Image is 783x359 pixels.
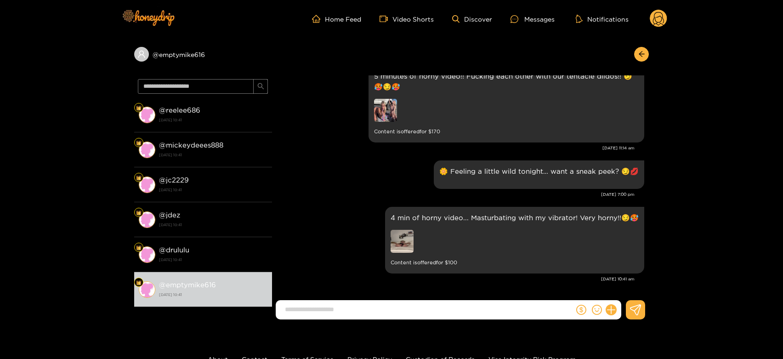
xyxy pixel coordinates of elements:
button: dollar [574,303,588,317]
img: preview [374,99,397,122]
strong: [DATE] 10:41 [159,221,267,229]
strong: @ jdez [159,211,180,219]
img: conversation [139,246,155,263]
button: arrow-left [634,47,649,62]
img: conversation [139,211,155,228]
img: conversation [139,107,155,123]
img: Fan Level [136,280,142,285]
div: [DATE] 11:14 am [277,145,635,151]
div: Oct. 15, 10:41 am [385,207,644,274]
img: Fan Level [136,245,142,251]
img: conversation [139,281,155,298]
span: dollar [576,305,586,315]
div: [DATE] 10:41 am [277,276,635,282]
img: Fan Level [136,175,142,181]
strong: @ reelee686 [159,106,200,114]
div: @emptymike616 [134,47,272,62]
strong: [DATE] 10:41 [159,256,267,264]
strong: @ drululu [159,246,189,254]
small: Content is offered for $ 100 [391,257,639,268]
a: Discover [452,15,492,23]
small: Content is offered for $ 170 [374,126,639,137]
img: Fan Level [136,210,142,216]
strong: [DATE] 10:41 [159,116,267,124]
strong: [DATE] 10:41 [159,291,267,299]
img: Fan Level [136,105,142,111]
strong: [DATE] 10:41 [159,151,267,159]
div: Messages [511,14,555,24]
strong: @ emptymike616 [159,281,216,289]
span: smile [592,305,602,315]
strong: @ jc2229 [159,176,189,184]
span: user [137,50,146,58]
div: Oct. 14, 11:14 am [369,65,644,142]
img: preview [391,230,414,253]
strong: [DATE] 10:41 [159,186,267,194]
div: Oct. 14, 7:00 pm [434,160,644,189]
span: video-camera [380,15,392,23]
div: [DATE] 7:00 pm [277,191,635,198]
img: conversation [139,142,155,158]
button: search [253,79,268,94]
button: Notifications [573,14,631,23]
img: Fan Level [136,140,142,146]
p: 🌼 Feeling a little wild tonight… want a sneak peek? 😏💋 [439,166,639,177]
a: Video Shorts [380,15,434,23]
span: arrow-left [638,51,645,58]
span: home [312,15,325,23]
strong: @ mickeydeees888 [159,141,223,149]
p: 4 min of horny video... Masturbating with my vibrator! Very horny!!😏🥵 [391,212,639,223]
img: conversation [139,177,155,193]
span: search [257,83,264,91]
p: 5 minutes of horny video!! Fucking each other with our tentacle dildos!! 😏🥵😏🥵 [374,71,639,92]
a: Home Feed [312,15,361,23]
